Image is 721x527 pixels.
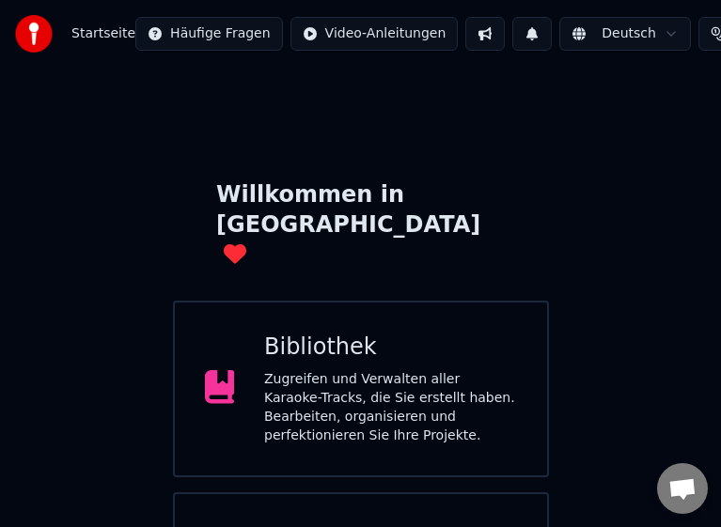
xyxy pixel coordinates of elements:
[657,463,708,514] div: Chat öffnen
[135,17,283,51] button: Häufige Fragen
[216,180,505,271] div: Willkommen in [GEOGRAPHIC_DATA]
[71,24,135,43] nav: breadcrumb
[71,24,135,43] span: Startseite
[290,17,459,51] button: Video-Anleitungen
[15,15,53,53] img: youka
[264,333,517,363] div: Bibliothek
[264,370,517,445] div: Zugreifen und Verwalten aller Karaoke-Tracks, die Sie erstellt haben. Bearbeiten, organisieren un...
